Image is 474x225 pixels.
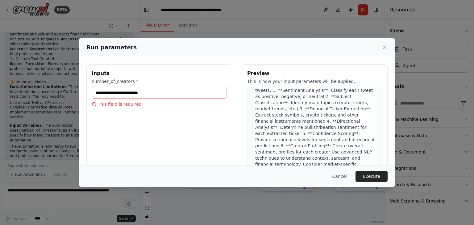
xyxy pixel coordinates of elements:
[92,70,227,77] h3: Inputs
[92,101,227,107] p: This field is required
[355,171,388,182] button: Execute
[247,70,382,77] h3: Preview
[247,78,382,84] p: This is how your input parameters will be applied:
[86,43,137,52] h2: Run parameters
[255,76,374,179] span: Perform comprehensive sentiment analysis on the collected X creator data. For each creator and th...
[327,171,352,182] button: Cancel
[92,78,227,84] label: number_of_creators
